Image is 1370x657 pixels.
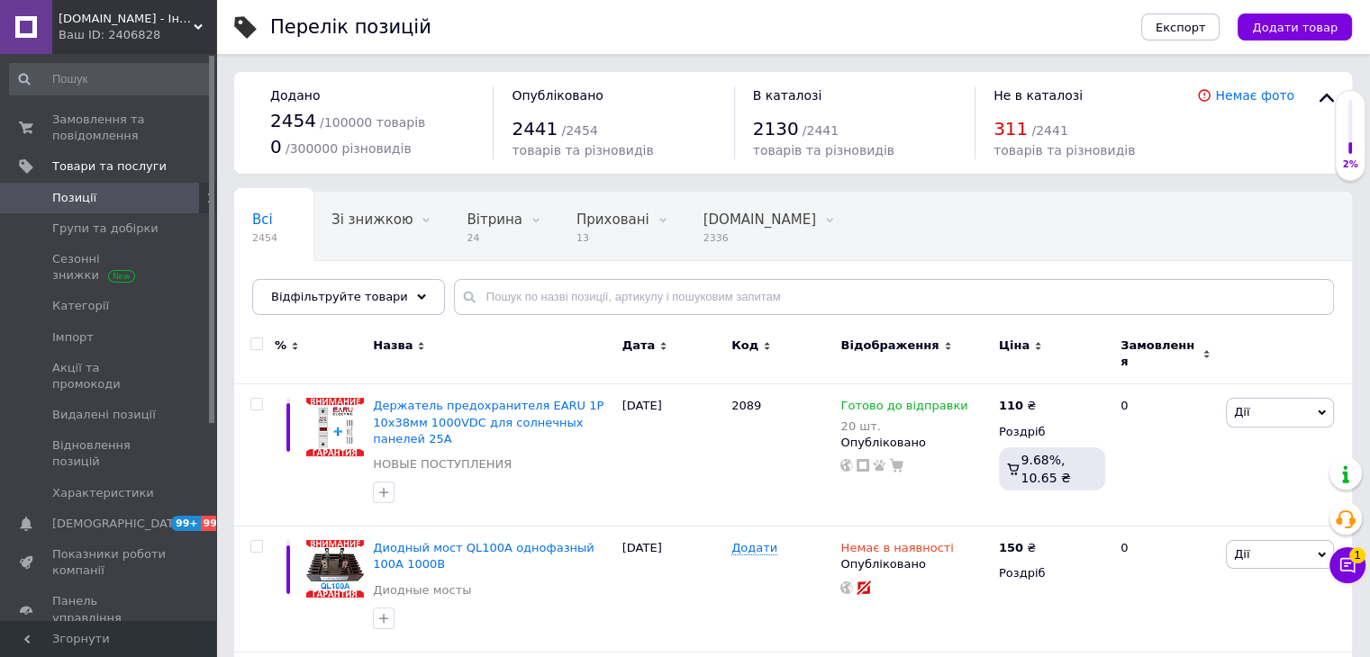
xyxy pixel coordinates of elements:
[201,516,231,531] span: 99+
[576,211,649,228] span: Приховані
[52,485,154,501] span: Характеристики
[52,190,96,206] span: Позиції
[373,541,594,571] a: Диодный мост QL100A однофазный 100А 1000В
[999,399,1023,412] b: 110
[52,158,167,175] span: Товари та послуги
[512,118,558,139] span: 2441
[1238,13,1352,40] button: Додати товар
[618,526,727,652] div: [DATE]
[999,337,1030,354] span: Ціна
[331,211,413,228] span: Зі знижкою
[271,290,408,303] span: Відфільтруйте товари
[454,279,1334,315] input: Пошук по назві позиції, артикулу і пошуковим запитам
[320,115,425,130] span: / 100000 товарів
[306,540,364,598] img: Диодный мост QL100A однофазный 100А 1000В
[52,407,156,423] span: Видалені позиції
[840,399,967,418] span: Готово до відправки
[993,143,1135,157] span: товарів та різновидів
[467,231,522,245] span: 24
[373,399,603,445] a: Держатель предохранителя EARU 1P 10х38мм 1000VDC для солнечных панелей 25А
[1234,547,1249,561] span: Дії
[52,546,167,579] span: Показники роботи компанії
[1021,453,1070,485] span: 9.68%, 10.65 ₴
[993,118,1028,139] span: 311
[270,18,431,37] div: Перелік позицій
[373,582,471,598] a: Диодные мосты
[1234,405,1249,418] span: Дії
[1031,123,1067,138] span: / 2441
[270,110,316,131] span: 2454
[753,118,799,139] span: 2130
[512,143,653,157] span: товарів та різновидів
[171,516,201,531] span: 99+
[753,88,822,103] span: В каталозі
[1120,337,1198,370] span: Замовлення
[622,337,656,354] span: Дата
[999,541,1023,554] b: 150
[52,360,167,392] span: Акції та промокоди
[1156,21,1206,34] span: Експорт
[52,112,167,144] span: Замовлення та повідомлення
[703,211,816,228] span: [DOMAIN_NAME]
[52,516,186,532] span: [DEMOGRAPHIC_DATA]
[840,435,989,451] div: Опубліковано
[52,220,159,237] span: Групи та добірки
[275,337,286,354] span: %
[840,337,939,354] span: Відображення
[731,399,761,412] span: 2089
[1215,88,1294,103] a: Немає фото
[467,211,522,228] span: Вітрина
[1141,13,1220,40] button: Експорт
[286,141,412,156] span: / 300000 різновидів
[306,398,364,455] img: Держатель предохранителя EARU 1P 10х38мм 1000VDC для солнечных панелей 25А
[52,298,109,314] span: Категорії
[999,540,1036,556] div: ₴
[731,541,777,555] span: Додати
[252,211,273,228] span: Всі
[59,11,194,27] span: FreeBuy.in.ua - Інтернет-магазин
[1329,547,1365,583] button: Чат з покупцем1
[999,565,1105,581] div: Роздріб
[618,384,727,526] div: [DATE]
[1110,526,1221,652] div: 0
[373,456,512,472] a: НОВЫЕ ПОСТУПЛЕНИЯ
[1349,546,1365,562] span: 1
[59,27,216,43] div: Ваш ID: 2406828
[1336,158,1365,171] div: 2%
[731,337,758,354] span: Код
[840,419,967,433] div: 20 шт.
[52,593,167,625] span: Панель управління
[1252,21,1338,34] span: Додати товар
[270,88,320,103] span: Додано
[753,143,894,157] span: товарів та різновидів
[703,231,816,245] span: 2336
[993,88,1083,103] span: Не в каталозі
[52,329,94,346] span: Імпорт
[803,123,839,138] span: / 2441
[999,398,1036,414] div: ₴
[252,280,346,296] span: Опубліковані
[561,123,597,138] span: / 2454
[9,63,213,95] input: Пошук
[840,556,989,572] div: Опубліковано
[999,424,1105,440] div: Роздріб
[252,231,277,245] span: 2454
[373,337,413,354] span: Назва
[1110,384,1221,526] div: 0
[52,437,167,470] span: Відновлення позицій
[840,541,953,560] span: Немає в наявності
[576,231,649,245] span: 13
[512,88,603,103] span: Опубліковано
[52,251,167,283] span: Сезонні знижки
[270,136,282,157] span: 0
